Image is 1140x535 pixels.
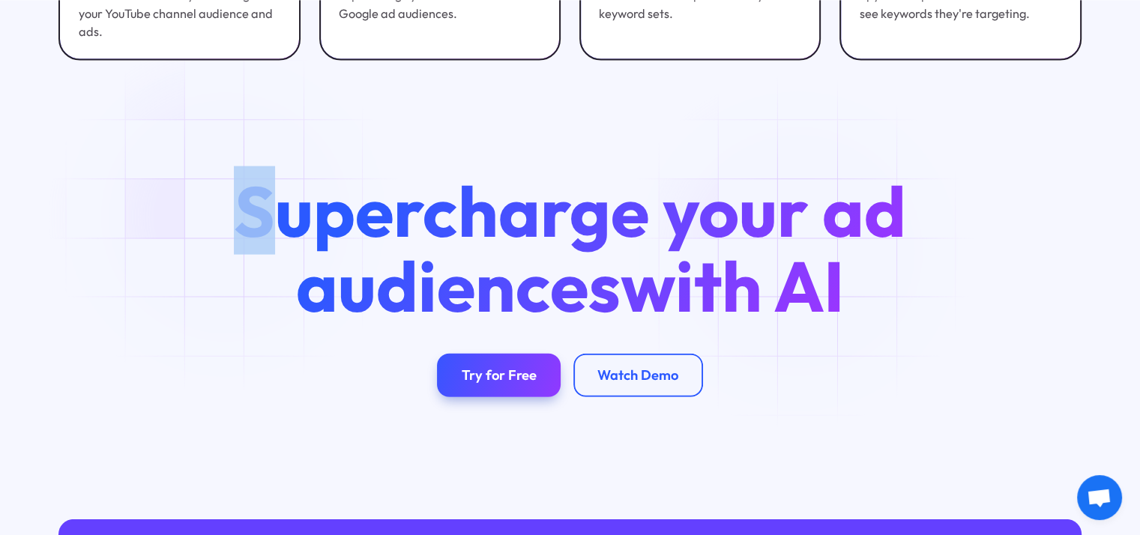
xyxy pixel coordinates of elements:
[597,367,678,384] div: Watch Demo
[202,174,937,323] h2: Supercharge your ad audiences
[1077,475,1122,520] a: Open chat
[437,354,561,396] a: Try for Free
[573,354,703,396] a: Watch Demo
[462,367,537,384] div: Try for Free
[621,241,845,330] span: with AI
